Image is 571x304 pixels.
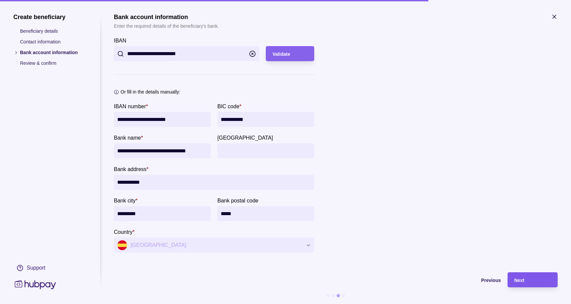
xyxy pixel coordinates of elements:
h1: Create beneficiary [13,13,87,21]
label: Bank province [217,134,273,142]
span: Previous [481,278,501,283]
p: Bank postal code [217,198,258,203]
input: Bank postal code [221,206,311,221]
h1: Bank account information [114,13,219,21]
label: Bank city [114,196,138,204]
p: Contact information [20,38,87,45]
p: IBAN [114,38,126,43]
label: Bank name [114,134,143,142]
input: Bank province [221,143,311,158]
a: Support [13,261,87,275]
button: Next [508,272,558,287]
p: Beneficiary details [20,27,87,35]
div: Support [27,264,45,272]
p: Bank name [114,135,141,141]
button: Previous [114,272,501,287]
input: BIC code [221,112,311,127]
input: Bank city [117,206,207,221]
p: IBAN number [114,104,146,109]
label: Bank postal code [217,196,258,204]
p: Country [114,229,133,235]
p: Bank city [114,198,136,203]
label: IBAN number [114,102,148,110]
input: IBAN [127,46,246,61]
label: BIC code [217,102,241,110]
p: Enter the required details of the beneficiary's bank. [114,22,219,30]
p: [GEOGRAPHIC_DATA] [217,135,273,141]
button: Validate [266,46,314,61]
label: Country [114,228,135,236]
input: Bank address [117,175,311,190]
label: IBAN [114,36,126,44]
p: Bank account information [20,49,87,56]
span: Next [514,278,524,283]
p: Or fill in the details manually: [121,88,180,96]
input: IBAN number [117,112,207,127]
p: Review & confirm [20,59,87,67]
input: bankName [117,143,207,158]
p: Bank address [114,166,147,172]
label: Bank address [114,165,149,173]
p: BIC code [217,104,239,109]
span: Validate [272,51,290,57]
